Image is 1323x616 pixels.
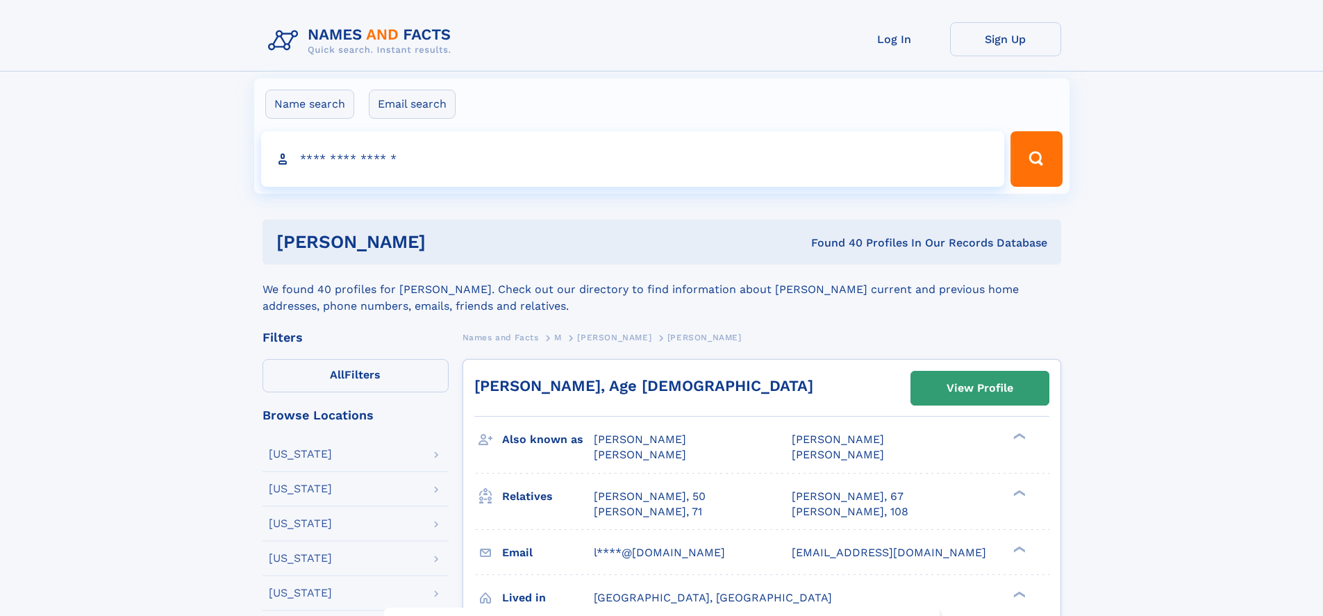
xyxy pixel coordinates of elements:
span: [PERSON_NAME] [594,448,686,461]
input: search input [261,131,1005,187]
span: [EMAIL_ADDRESS][DOMAIN_NAME] [792,546,986,559]
div: ❯ [1010,432,1026,441]
span: [PERSON_NAME] [792,448,884,461]
div: We found 40 profiles for [PERSON_NAME]. Check out our directory to find information about [PERSON... [263,265,1061,315]
span: M [554,333,562,342]
span: [PERSON_NAME] [594,433,686,446]
a: [PERSON_NAME], 50 [594,489,706,504]
label: Name search [265,90,354,119]
a: [PERSON_NAME], Age [DEMOGRAPHIC_DATA] [474,377,813,394]
span: All [330,368,344,381]
button: Search Button [1010,131,1062,187]
div: Filters [263,331,449,344]
a: View Profile [911,372,1049,405]
div: Found 40 Profiles In Our Records Database [618,235,1047,251]
span: [PERSON_NAME] [667,333,742,342]
div: ❯ [1010,488,1026,497]
h1: [PERSON_NAME] [276,233,619,251]
div: ❯ [1010,544,1026,553]
div: [US_STATE] [269,518,332,529]
div: ❯ [1010,590,1026,599]
span: [PERSON_NAME] [792,433,884,446]
a: [PERSON_NAME], 67 [792,489,904,504]
h3: Email [502,541,594,565]
h3: Also known as [502,428,594,451]
a: [PERSON_NAME], 71 [594,504,702,519]
a: Sign Up [950,22,1061,56]
div: [US_STATE] [269,483,332,494]
img: Logo Names and Facts [263,22,463,60]
div: View Profile [947,372,1013,404]
span: [GEOGRAPHIC_DATA], [GEOGRAPHIC_DATA] [594,591,832,604]
label: Email search [369,90,456,119]
h3: Lived in [502,586,594,610]
a: Names and Facts [463,328,539,346]
a: Log In [839,22,950,56]
span: [PERSON_NAME] [577,333,651,342]
a: M [554,328,562,346]
div: [US_STATE] [269,449,332,460]
a: [PERSON_NAME] [577,328,651,346]
a: [PERSON_NAME], 108 [792,504,908,519]
div: Browse Locations [263,409,449,422]
div: [US_STATE] [269,588,332,599]
div: [US_STATE] [269,553,332,564]
h3: Relatives [502,485,594,508]
label: Filters [263,359,449,392]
